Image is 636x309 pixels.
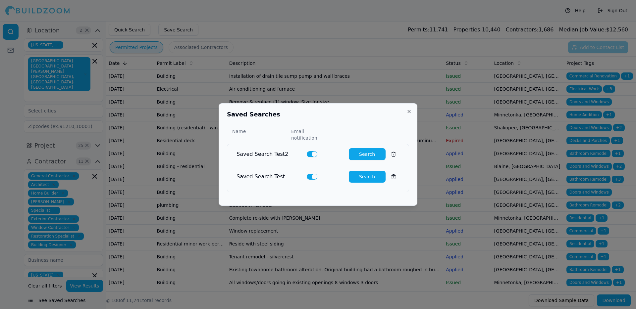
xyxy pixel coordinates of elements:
[349,171,386,183] button: Search
[232,128,286,141] div: Name
[227,111,409,117] h2: Saved Searches
[349,148,386,160] button: Search
[237,150,301,158] div: Saved Search Test2
[237,173,301,181] div: Saved Search Test
[291,128,330,141] div: Email notification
